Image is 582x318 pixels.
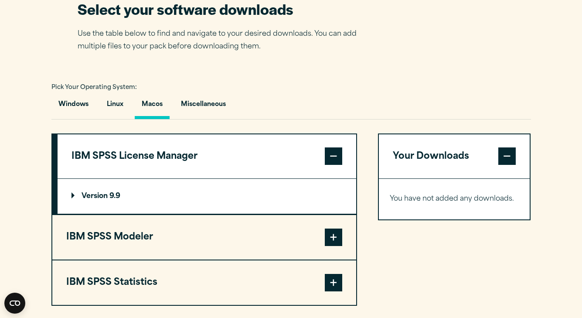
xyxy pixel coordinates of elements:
button: Open CMP widget [4,293,25,314]
button: Macos [135,94,170,119]
div: IBM SPSS License Manager [58,178,356,214]
div: Your Downloads [379,178,530,219]
p: Use the table below to find and navigate to your desired downloads. You can add multiple files to... [78,28,370,53]
button: IBM SPSS License Manager [58,134,356,179]
button: Your Downloads [379,134,530,179]
button: Windows [51,94,95,119]
button: Miscellaneous [174,94,233,119]
summary: Version 9.9 [58,179,356,214]
button: Linux [100,94,130,119]
p: Version 9.9 [71,193,120,200]
p: You have not added any downloads. [390,193,519,205]
button: IBM SPSS Modeler [52,215,356,260]
button: IBM SPSS Statistics [52,260,356,305]
span: Pick Your Operating System: [51,85,137,90]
